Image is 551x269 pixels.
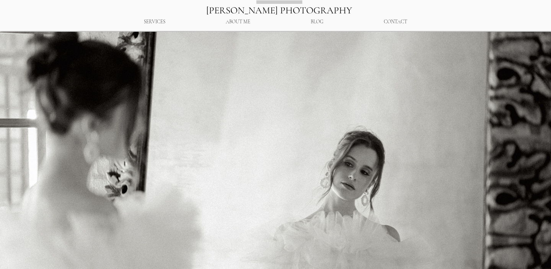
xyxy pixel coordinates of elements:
[206,5,352,16] a: [PERSON_NAME] PHOTOGRAPHY
[307,15,327,29] p: BLOG
[280,15,354,29] a: BLOG
[354,15,437,29] a: CONTACT
[380,15,411,29] p: CONTACT
[114,15,196,29] div: SERVICES
[222,15,254,29] p: ABOUT ME
[114,15,437,29] nav: Site
[196,15,280,29] a: ABOUT ME
[140,15,169,29] p: SERVICES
